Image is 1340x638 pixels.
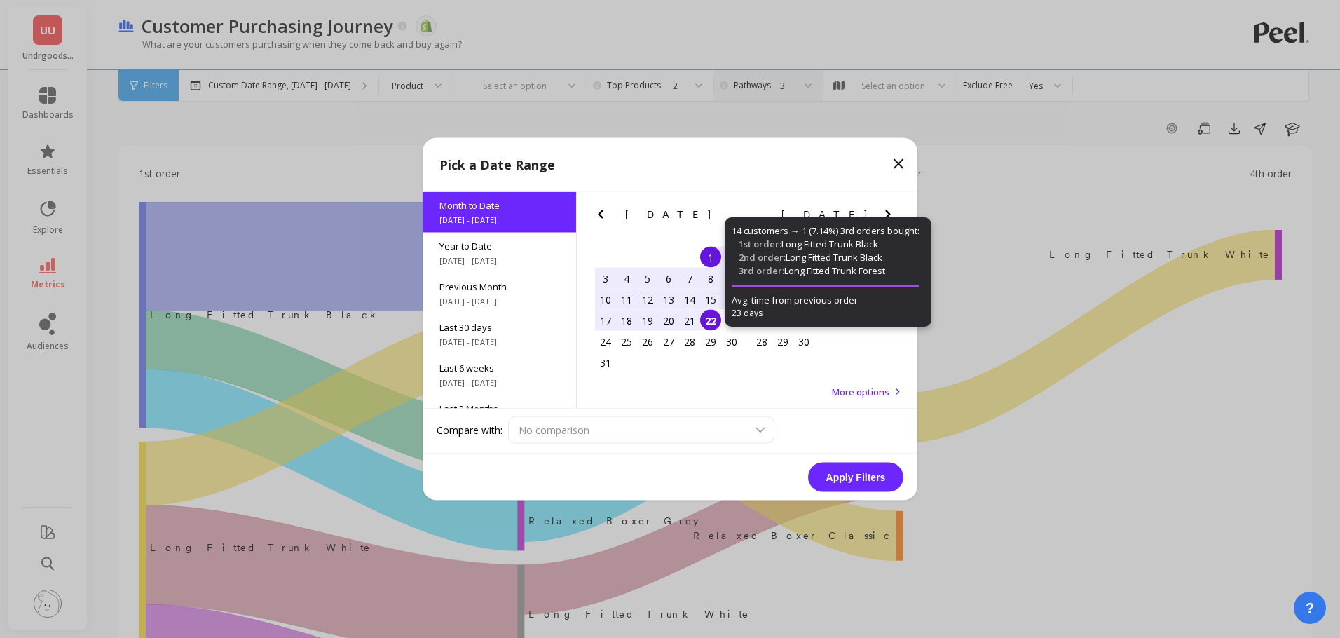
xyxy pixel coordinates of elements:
div: Choose Saturday, August 9th, 2025 [721,268,742,289]
div: Choose Sunday, August 3rd, 2025 [595,268,616,289]
button: Next Month [723,206,746,229]
div: Choose Friday, August 8th, 2025 [700,268,721,289]
div: Choose Saturday, August 30th, 2025 [721,331,742,352]
div: Choose Monday, September 29th, 2025 [772,331,793,352]
div: Choose Friday, August 1st, 2025 [700,247,721,268]
div: Choose Saturday, August 23rd, 2025 [721,310,742,331]
div: Choose Tuesday, September 30th, 2025 [793,331,814,352]
span: Last 3 Months [439,402,559,415]
div: Choose Thursday, August 28th, 2025 [679,331,700,352]
div: Choose Saturday, August 2nd, 2025 [721,247,742,268]
div: Choose Sunday, August 31st, 2025 [595,352,616,373]
div: Choose Tuesday, August 26th, 2025 [637,331,658,352]
div: Choose Wednesday, August 13th, 2025 [658,289,679,310]
div: Choose Sunday, August 10th, 2025 [595,289,616,310]
div: Choose Wednesday, August 6th, 2025 [658,268,679,289]
button: ? [1294,592,1326,624]
span: Month to Date [439,199,559,212]
span: More options [832,386,889,398]
div: Choose Friday, August 15th, 2025 [700,289,721,310]
div: Choose Monday, August 25th, 2025 [616,331,637,352]
div: Choose Thursday, August 21st, 2025 [679,310,700,331]
div: Choose Wednesday, August 27th, 2025 [658,331,679,352]
div: Choose Friday, August 29th, 2025 [700,331,721,352]
div: Choose Saturday, August 16th, 2025 [721,289,742,310]
span: Year to Date [439,240,559,252]
div: Choose Friday, August 22nd, 2025 [700,310,721,331]
div: Choose Thursday, August 14th, 2025 [679,289,700,310]
div: Choose Thursday, August 7th, 2025 [679,268,700,289]
p: Pick a Date Range [439,155,555,175]
div: Choose Monday, August 4th, 2025 [616,268,637,289]
div: Choose Monday, August 11th, 2025 [616,289,637,310]
div: Choose Tuesday, August 5th, 2025 [637,268,658,289]
div: Choose Monday, August 18th, 2025 [616,310,637,331]
span: [DATE] [625,209,713,220]
span: [DATE] - [DATE] [439,296,559,307]
div: Choose Sunday, August 17th, 2025 [595,310,616,331]
label: Compare with: [437,423,502,437]
div: Choose Sunday, August 24th, 2025 [595,331,616,352]
span: Previous Month [439,280,559,293]
span: [DATE] - [DATE] [439,337,559,348]
button: Next Month [880,206,902,229]
div: Choose Tuesday, August 19th, 2025 [637,310,658,331]
span: ? [1306,598,1314,618]
span: [DATE] - [DATE] [439,215,559,226]
span: [DATE] [781,209,869,220]
div: Choose Tuesday, August 12th, 2025 [637,289,658,310]
span: [DATE] - [DATE] [439,255,559,266]
span: Last 6 weeks [439,362,559,374]
button: Apply Filters [808,463,903,492]
div: Choose Sunday, September 28th, 2025 [751,331,772,352]
span: Last 30 days [439,321,559,334]
span: [DATE] - [DATE] [439,377,559,388]
div: Choose Wednesday, August 20th, 2025 [658,310,679,331]
button: Previous Month [748,206,771,229]
button: Previous Month [592,206,615,229]
div: month 2025-08 [595,247,742,373]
